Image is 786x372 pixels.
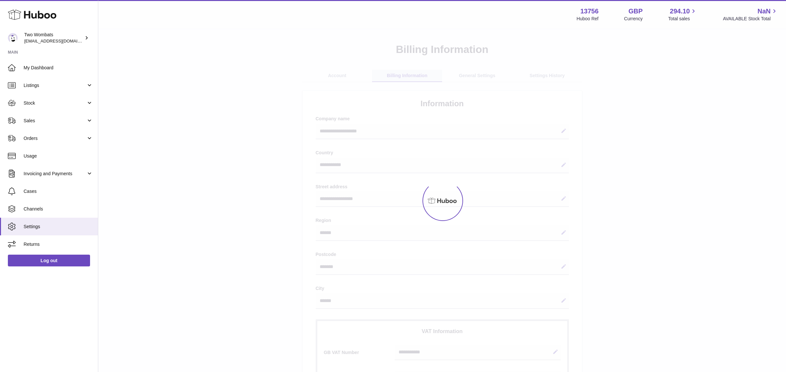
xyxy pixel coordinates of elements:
[758,7,771,16] span: NaN
[723,16,778,22] span: AVAILABLE Stock Total
[24,171,86,177] span: Invoicing and Payments
[668,7,697,22] a: 294.10 Total sales
[577,16,599,22] div: Huboo Ref
[670,7,690,16] span: 294.10
[24,224,93,230] span: Settings
[723,7,778,22] a: NaN AVAILABLE Stock Total
[24,135,86,142] span: Orders
[24,100,86,106] span: Stock
[8,33,18,43] img: internalAdmin-13756@internal.huboo.com
[24,241,93,247] span: Returns
[24,206,93,212] span: Channels
[24,38,96,43] span: [EMAIL_ADDRESS][DOMAIN_NAME]
[8,255,90,266] a: Log out
[24,153,93,159] span: Usage
[24,118,86,124] span: Sales
[24,82,86,89] span: Listings
[24,65,93,71] span: My Dashboard
[668,16,697,22] span: Total sales
[24,188,93,194] span: Cases
[628,7,643,16] strong: GBP
[624,16,643,22] div: Currency
[24,32,83,44] div: Two Wombats
[580,7,599,16] strong: 13756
